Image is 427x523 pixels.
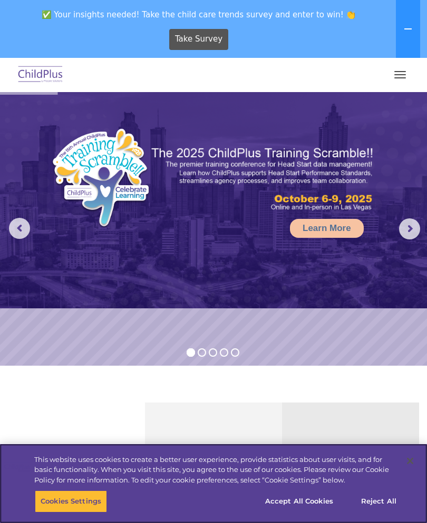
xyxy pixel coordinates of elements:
[290,219,364,238] a: Learn More
[169,29,229,50] a: Take Survey
[34,455,397,486] div: This website uses cookies to create a better user experience, provide statistics about user visit...
[175,30,222,48] span: Take Survey
[16,63,65,87] img: ChildPlus by Procare Solutions
[399,449,422,472] button: Close
[4,4,394,25] span: ✅ Your insights needed! Take the child care trends survey and enter to win! 👏
[35,490,107,512] button: Cookies Settings
[259,490,339,512] button: Accept All Cookies
[346,490,412,512] button: Reject All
